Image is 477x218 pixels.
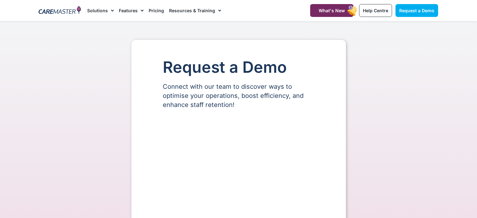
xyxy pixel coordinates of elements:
[319,8,345,13] span: What's New
[163,59,315,76] h1: Request a Demo
[39,6,81,15] img: CareMaster Logo
[395,4,438,17] a: Request a Demo
[310,4,353,17] a: What's New
[359,4,392,17] a: Help Centre
[363,8,388,13] span: Help Centre
[399,8,434,13] span: Request a Demo
[163,82,315,109] p: Connect with our team to discover ways to optimise your operations, boost efficiency, and enhance...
